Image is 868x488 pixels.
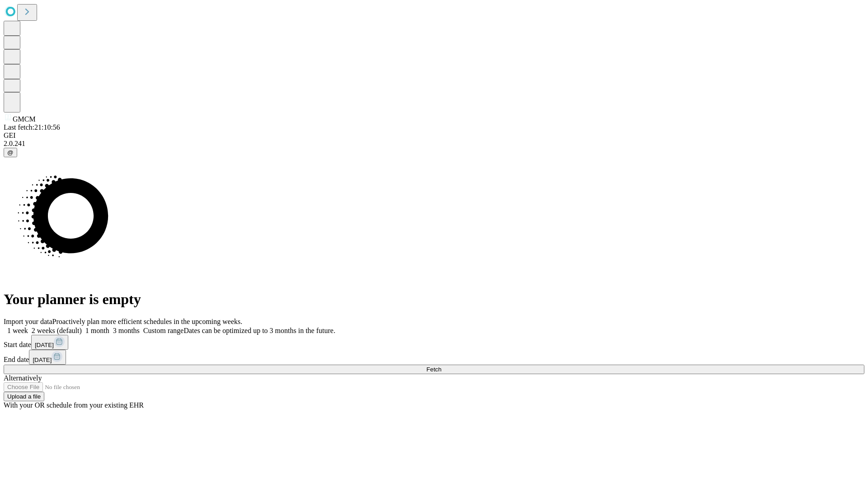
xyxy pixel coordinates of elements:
[33,357,52,363] span: [DATE]
[4,291,864,308] h1: Your planner is empty
[4,131,864,140] div: GEI
[32,327,82,334] span: 2 weeks (default)
[426,366,441,373] span: Fetch
[35,342,54,348] span: [DATE]
[29,350,66,365] button: [DATE]
[4,374,42,382] span: Alternatively
[7,327,28,334] span: 1 week
[143,327,184,334] span: Custom range
[113,327,140,334] span: 3 months
[184,327,335,334] span: Dates can be optimized up to 3 months in the future.
[7,149,14,156] span: @
[4,318,52,325] span: Import your data
[85,327,109,334] span: 1 month
[4,401,144,409] span: With your OR schedule from your existing EHR
[13,115,36,123] span: GMCM
[4,335,864,350] div: Start date
[52,318,242,325] span: Proactively plan more efficient schedules in the upcoming weeks.
[4,140,864,148] div: 2.0.241
[4,148,17,157] button: @
[4,123,60,131] span: Last fetch: 21:10:56
[4,365,864,374] button: Fetch
[4,392,44,401] button: Upload a file
[31,335,68,350] button: [DATE]
[4,350,864,365] div: End date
